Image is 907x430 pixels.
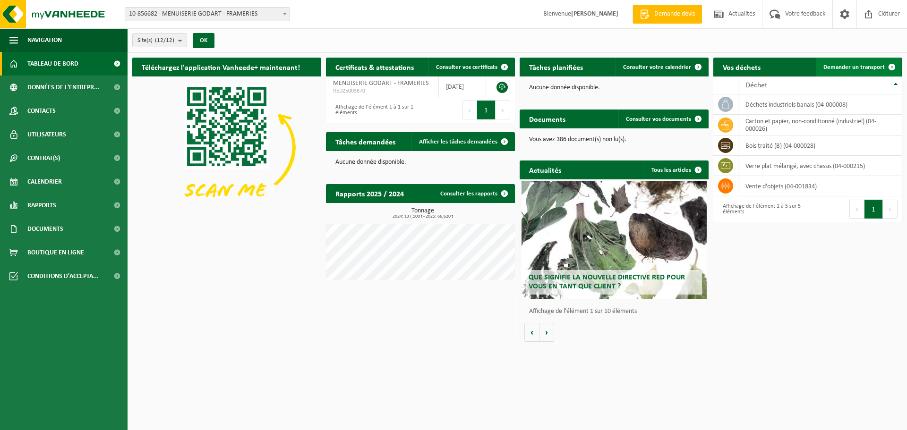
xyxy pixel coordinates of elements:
p: Aucune donnée disponible. [335,159,505,166]
h2: Actualités [520,160,571,179]
span: Que signifie la nouvelle directive RED pour vous en tant que client ? [529,274,685,290]
a: Afficher les tâches demandées [411,132,514,151]
span: MENUISERIE GODART - FRAMERIES [333,80,428,87]
td: [DATE] [439,76,486,97]
a: Consulter votre calendrier [616,58,708,76]
button: 1 [477,101,496,119]
span: Demander un transport [823,64,885,70]
h3: Tonnage [331,208,515,219]
td: bois traité (B) (04-000028) [738,135,902,156]
td: vente d'objets (04-001834) [738,176,902,196]
img: Download de VHEPlus App [132,76,321,218]
h2: Téléchargez l'application Vanheede+ maintenant! [132,58,309,76]
a: Demande devis [633,5,702,24]
span: Consulter vos certificats [436,64,497,70]
h2: Tâches demandées [326,132,405,151]
button: Next [496,101,510,119]
span: RED25003870 [333,87,431,95]
span: 10-856682 - MENUISERIE GODART - FRAMERIES [125,8,290,21]
span: Contrat(s) [27,146,60,170]
a: Demander un transport [816,58,901,76]
td: carton et papier, non-conditionné (industriel) (04-000026) [738,115,902,135]
span: Utilisateurs [27,123,66,146]
h2: Documents [520,110,575,128]
span: Conditions d'accepta... [27,264,99,288]
span: Calendrier [27,170,62,194]
a: Que signifie la nouvelle directive RED pour vous en tant que client ? [522,181,707,299]
span: 10-856682 - MENUISERIE GODART - FRAMERIES [125,7,290,21]
span: Tableau de bord [27,52,78,76]
div: Affichage de l'élément 1 à 5 sur 5 éléments [718,199,803,219]
span: Déchet [745,82,767,89]
h2: Tâches planifiées [520,58,592,76]
p: Aucune donnée disponible. [529,84,699,91]
span: Boutique en ligne [27,241,84,264]
button: Previous [849,200,864,219]
span: Données de l'entrepr... [27,76,100,99]
button: 1 [864,200,883,219]
button: Volgende [539,323,554,342]
div: Affichage de l'élément 1 à 1 sur 1 éléments [331,100,416,120]
a: Tous les articles [644,160,708,179]
button: Next [883,200,898,219]
button: Vorige [524,323,539,342]
a: Consulter les rapports [433,184,514,203]
span: 2024: 137,100 t - 2025: 66,620 t [331,214,515,219]
h2: Certificats & attestations [326,58,423,76]
button: Site(s)(12/12) [132,33,187,47]
span: Contacts [27,99,56,123]
span: Documents [27,217,63,241]
td: déchets industriels banals (04-000008) [738,94,902,115]
span: Consulter vos documents [626,116,691,122]
p: Affichage de l'élément 1 sur 10 éléments [529,308,704,315]
a: Consulter vos certificats [428,58,514,76]
button: OK [193,33,214,48]
p: Vous avez 386 document(s) non lu(s). [529,136,699,143]
span: Site(s) [137,34,174,48]
count: (12/12) [155,37,174,43]
td: verre plat mélangé, avec chassis (04-000215) [738,156,902,176]
span: Rapports [27,194,56,217]
a: Consulter vos documents [618,110,708,128]
span: Consulter votre calendrier [623,64,691,70]
span: Navigation [27,28,62,52]
h2: Vos déchets [713,58,770,76]
button: Previous [462,101,477,119]
span: Afficher les tâches demandées [419,139,497,145]
strong: [PERSON_NAME] [571,10,618,17]
h2: Rapports 2025 / 2024 [326,184,413,202]
span: Demande devis [652,9,697,19]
